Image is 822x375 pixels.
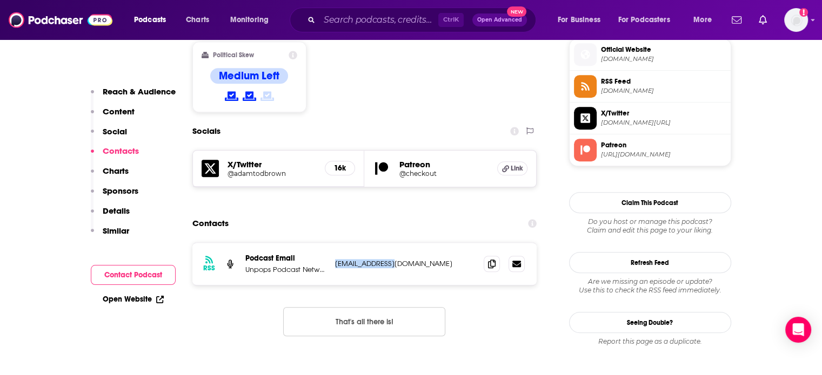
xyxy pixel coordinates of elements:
[300,8,546,32] div: Search podcasts, credits, & more...
[399,159,489,169] h5: Patreon
[601,119,726,127] span: twitter.com/adamtodbrown
[550,11,614,29] button: open menu
[213,51,254,59] h2: Political Skew
[230,12,269,28] span: Monitoring
[91,265,176,285] button: Contact Podcast
[186,12,209,28] span: Charts
[611,11,686,29] button: open menu
[103,166,129,176] p: Charts
[727,11,746,29] a: Show notifications dropdown
[335,259,476,268] p: [EMAIL_ADDRESS][DOMAIN_NAME]
[601,151,726,159] span: https://www.patreon.com/checkout
[569,252,731,273] button: Refresh Feed
[245,265,326,274] p: Unpops Podcast Network
[511,164,523,173] span: Link
[574,43,726,66] a: Official Website[DOMAIN_NAME]
[686,11,725,29] button: open menu
[472,13,527,26] button: Open AdvancedNew
[179,11,216,29] a: Charts
[601,108,726,118] span: X/Twitter
[126,11,180,29] button: open menu
[223,11,283,29] button: open menu
[601,45,726,54] span: Official Website
[569,192,731,213] button: Claim This Podcast
[103,206,130,216] p: Details
[438,13,464,27] span: Ctrl K
[784,8,808,32] button: Show profile menu
[334,163,346,173] h5: 16k
[618,12,670,28] span: For Podcasters
[601,140,726,150] span: Patreon
[103,86,176,97] p: Reach & Audience
[507,6,526,17] span: New
[228,159,317,169] h5: X/Twitter
[799,8,808,17] svg: Add a profile image
[219,69,279,83] h4: Medium Left
[203,264,215,272] h3: RSS
[785,317,811,343] div: Open Intercom Messenger
[91,86,176,106] button: Reach & Audience
[601,77,726,86] span: RSS Feed
[103,126,127,137] p: Social
[245,254,326,263] p: Podcast Email
[569,217,731,226] span: Do you host or manage this podcast?
[569,312,731,333] a: Seeing Double?
[103,226,129,236] p: Similar
[319,11,438,29] input: Search podcasts, credits, & more...
[192,121,220,141] h2: Socials
[497,161,527,175] a: Link
[103,106,135,117] p: Content
[91,106,135,126] button: Content
[103,295,164,304] a: Open Website
[754,11,771,29] a: Show notifications dropdown
[477,17,522,23] span: Open Advanced
[91,126,127,146] button: Social
[91,146,139,166] button: Contacts
[569,217,731,235] div: Claim and edit this page to your liking.
[134,12,166,28] span: Podcasts
[569,337,731,346] div: Report this page as a duplicate.
[601,55,726,63] span: patreon.com
[283,307,445,336] button: Nothing here.
[693,12,712,28] span: More
[558,12,600,28] span: For Business
[399,169,489,178] a: @checkout
[91,186,138,206] button: Sponsors
[601,87,726,95] span: anchor.fm
[574,139,726,161] a: Patreon[URL][DOMAIN_NAME]
[192,213,229,234] h2: Contacts
[91,166,129,186] button: Charts
[103,146,139,156] p: Contacts
[574,107,726,129] a: X/Twitter[DOMAIN_NAME][URL]
[91,206,130,226] button: Details
[103,186,138,196] p: Sponsors
[574,75,726,98] a: RSS Feed[DOMAIN_NAME]
[9,10,112,30] img: Podchaser - Follow, Share and Rate Podcasts
[91,226,129,246] button: Similar
[784,8,808,32] span: Logged in as ColleenO
[569,277,731,295] div: Are we missing an episode or update? Use this to check the RSS feed immediately.
[784,8,808,32] img: User Profile
[228,169,317,178] a: @adamtodbrown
